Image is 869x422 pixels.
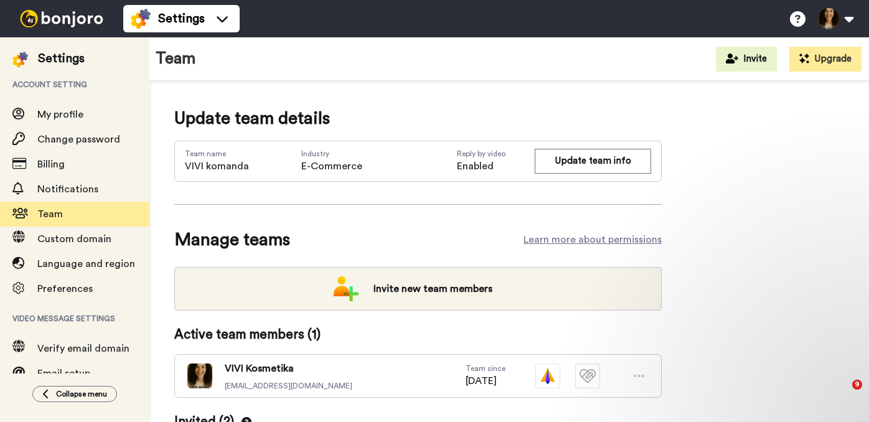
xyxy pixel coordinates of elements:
span: My profile [37,110,83,120]
img: bj-logo-header-white.svg [15,10,108,27]
span: Industry [301,149,362,159]
div: Settings [38,50,85,67]
span: Settings [158,10,205,27]
span: VIVI Kosmetika [225,361,352,376]
span: Email setup [37,368,90,378]
img: settings-colored.svg [131,9,151,29]
span: Enabled [457,159,535,174]
iframe: Intercom live chat [827,380,857,410]
span: E-Commerce [301,159,362,174]
span: Notifications [37,184,98,194]
span: Collapse menu [56,389,107,399]
img: 5f3f71f3-1951-44fd-bfe7-899c2b12bc95-1757674851.jpg [187,363,212,388]
span: VIVI komanda [185,159,249,174]
span: Team name [185,149,249,159]
span: Team [37,209,63,219]
span: Invite new team members [364,276,502,301]
span: [DATE] [466,373,505,388]
span: 9 [852,380,862,390]
span: Reply by video [457,149,535,159]
span: Preferences [37,284,93,294]
span: Update team details [174,106,662,131]
button: Collapse menu [32,386,117,402]
span: Change password [37,134,120,144]
span: Billing [37,159,65,169]
a: Learn more about permissions [524,232,662,247]
span: Verify email domain [37,344,129,354]
span: Language and region [37,259,135,269]
span: Active team members ( 1 ) [174,326,321,344]
span: Manage teams [174,227,290,252]
img: vm-color.svg [535,363,560,388]
img: tm-plain.svg [575,363,600,388]
button: Invite [716,47,777,72]
button: Update team info [535,149,651,173]
img: add-team.png [334,276,359,301]
span: Team since [466,363,505,373]
img: settings-colored.svg [12,52,28,67]
span: [EMAIL_ADDRESS][DOMAIN_NAME] [225,381,352,391]
span: Custom domain [37,234,111,244]
button: Upgrade [789,47,862,72]
h1: Team [156,50,196,68]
